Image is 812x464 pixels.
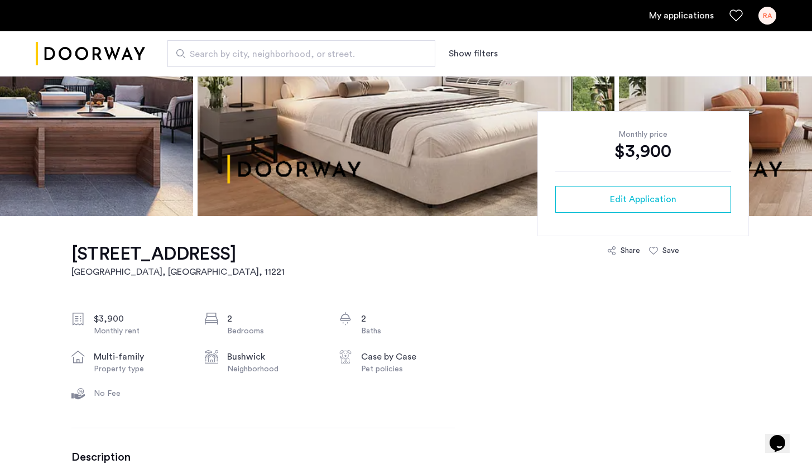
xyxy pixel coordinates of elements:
[94,312,188,326] div: $3,900
[765,419,801,453] iframe: chat widget
[555,129,731,140] div: Monthly price
[94,326,188,337] div: Monthly rent
[167,40,435,67] input: Apartment Search
[555,140,731,162] div: $3,900
[729,9,743,22] a: Favorites
[227,312,321,326] div: 2
[361,363,455,375] div: Pet policies
[610,193,676,206] span: Edit Application
[227,363,321,375] div: Neighborhood
[662,245,679,256] div: Save
[71,243,285,265] h1: [STREET_ADDRESS]
[94,388,188,399] div: No Fee
[71,265,285,279] h2: [GEOGRAPHIC_DATA], [GEOGRAPHIC_DATA] , 11221
[555,186,731,213] button: button
[71,451,455,464] h3: Description
[36,33,145,75] a: Cazamio logo
[449,47,498,60] button: Show or hide filters
[621,245,640,256] div: Share
[227,326,321,337] div: Bedrooms
[94,363,188,375] div: Property type
[71,243,285,279] a: [STREET_ADDRESS][GEOGRAPHIC_DATA], [GEOGRAPHIC_DATA], 11221
[361,350,455,363] div: Case by Case
[94,350,188,363] div: multi-family
[227,350,321,363] div: Bushwick
[36,33,145,75] img: logo
[649,9,714,22] a: My application
[361,326,455,337] div: Baths
[758,7,776,25] div: RA
[190,47,404,61] span: Search by city, neighborhood, or street.
[361,312,455,326] div: 2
